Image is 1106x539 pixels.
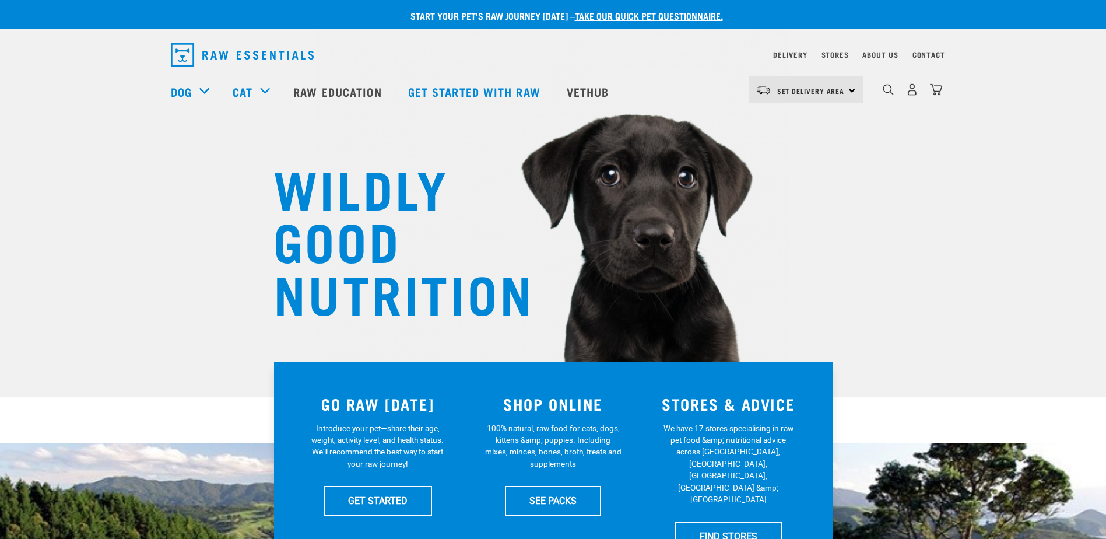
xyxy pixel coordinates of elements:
[906,83,918,96] img: user.png
[171,43,314,66] img: Raw Essentials Logo
[912,52,945,57] a: Contact
[472,395,634,413] h3: SHOP ONLINE
[575,13,723,18] a: take our quick pet questionnaire.
[233,83,252,100] a: Cat
[883,84,894,95] img: home-icon-1@2x.png
[396,68,555,115] a: Get started with Raw
[648,395,809,413] h3: STORES & ADVICE
[505,486,601,515] a: SEE PACKS
[773,52,807,57] a: Delivery
[862,52,898,57] a: About Us
[171,83,192,100] a: Dog
[309,422,446,470] p: Introduce your pet—share their age, weight, activity level, and health status. We'll recommend th...
[555,68,624,115] a: Vethub
[821,52,849,57] a: Stores
[273,160,507,318] h1: WILDLY GOOD NUTRITION
[660,422,797,506] p: We have 17 stores specialising in raw pet food &amp; nutritional advice across [GEOGRAPHIC_DATA],...
[297,395,459,413] h3: GO RAW [DATE]
[282,68,396,115] a: Raw Education
[777,89,845,93] span: Set Delivery Area
[930,83,942,96] img: home-icon@2x.png
[161,38,945,71] nav: dropdown navigation
[484,422,622,470] p: 100% natural, raw food for cats, dogs, kittens &amp; puppies. Including mixes, minces, bones, bro...
[756,85,771,95] img: van-moving.png
[324,486,432,515] a: GET STARTED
